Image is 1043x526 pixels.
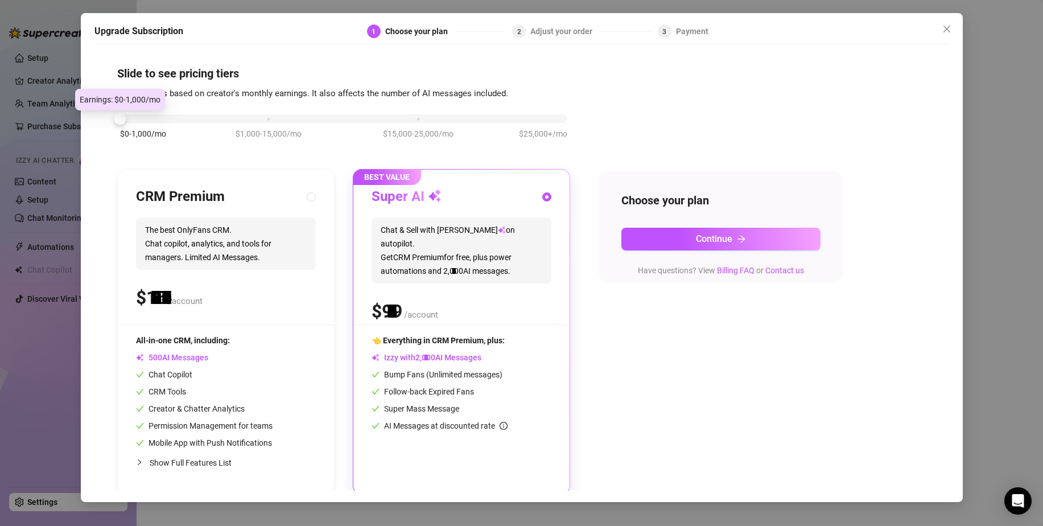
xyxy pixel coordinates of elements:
span: check [372,371,380,379]
span: Have questions? View or [638,266,804,275]
span: $25,000+/mo [519,128,567,140]
div: Earnings: $0-1,000/mo [75,89,165,110]
span: check [372,405,380,413]
span: Continue [696,233,732,244]
span: Our pricing is based on creator's monthly earnings. It also affects the number of AI messages inc... [117,88,508,98]
span: /account [168,296,203,306]
span: arrow-right [737,235,746,244]
span: check [136,422,144,430]
button: Continuearrow-right [621,228,821,250]
span: BEST VALUE [353,169,421,185]
span: Bump Fans (Unlimited messages) [372,370,502,379]
div: Open Intercom Messenger [1004,487,1032,515]
div: Payment [676,24,708,38]
span: $ [372,301,402,322]
div: Choose your plan [385,24,455,38]
span: check [136,439,144,447]
span: Show Full Features List [150,458,232,467]
span: CRM Tools [136,387,186,396]
span: $0-1,000/mo [120,128,166,140]
div: Adjust your order [530,24,599,38]
span: check [136,388,144,396]
span: Chat Copilot [136,370,192,379]
span: 1 [372,28,376,36]
span: $1,000-15,000/mo [236,128,302,140]
span: Follow-back Expired Fans [372,387,474,396]
span: check [136,371,144,379]
a: Billing FAQ [717,266,755,275]
span: Creator & Chatter Analytics [136,404,245,413]
span: info-circle [500,422,508,430]
h3: Super AI [372,188,442,206]
a: Contact us [765,266,804,275]
span: 👈 Everything in CRM Premium, plus: [372,336,505,345]
h4: Choose your plan [621,192,821,208]
span: Izzy with AI Messages [372,353,481,362]
button: Close [938,20,956,38]
span: 2 [517,28,521,36]
span: Super Mass Message [372,404,459,413]
span: check [136,405,144,413]
h3: CRM Premium [136,188,225,206]
span: /account [404,310,438,320]
span: AI Messages [136,353,208,362]
span: close [942,24,951,34]
span: Chat & Sell with [PERSON_NAME] on autopilot. Get CRM Premium for free, plus power automations and... [372,217,551,283]
span: The best OnlyFans CRM. Chat copilot, analytics, and tools for managers. Limited AI Messages. [136,217,316,270]
span: Mobile App with Push Notifications [136,438,272,447]
span: Close [938,24,956,34]
span: $15,000-25,000/mo [383,128,454,140]
span: check [372,422,380,430]
span: AI Messages at discounted rate [384,421,508,430]
span: Permission Management for teams [136,421,273,430]
div: Show Full Features List [136,449,316,476]
span: $ [136,287,167,309]
span: All-in-one CRM, including: [136,336,230,345]
span: 3 [662,28,666,36]
span: collapsed [136,459,143,466]
h5: Upgrade Subscription [94,24,183,38]
span: check [372,388,380,396]
h4: Slide to see pricing tiers [117,65,926,81]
